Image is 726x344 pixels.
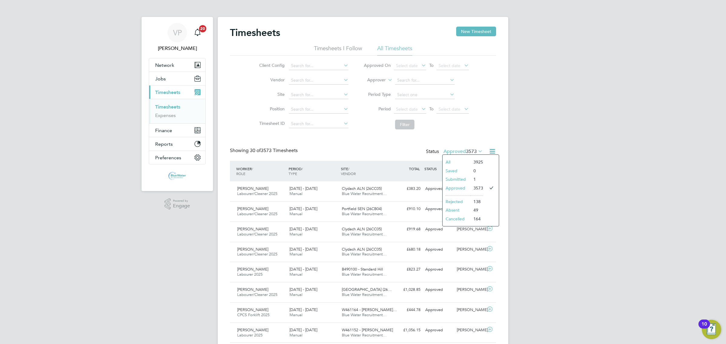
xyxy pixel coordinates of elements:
label: Client Config [257,63,285,68]
div: [PERSON_NAME] [454,325,486,335]
div: Approved [423,305,454,315]
div: SITE [339,163,392,179]
li: Submitted [443,175,470,183]
span: Blue Water Recruitment… [342,312,387,317]
label: Timesheet ID [257,121,285,126]
span: Engage [173,203,190,209]
div: Approved [423,325,454,335]
a: 20 [191,23,204,42]
span: [DATE] - [DATE] [289,226,317,232]
span: VENDOR [341,171,356,176]
span: Timesheets [155,89,180,95]
button: Reports [149,137,205,151]
span: [DATE] - [DATE] [289,327,317,333]
span: W461152 - [PERSON_NAME] [342,327,393,333]
div: Showing [230,148,299,154]
button: Network [149,58,205,72]
li: All [443,158,470,166]
span: Blue Water Recruitment… [342,333,387,338]
span: [PERSON_NAME] [237,287,268,292]
div: [PERSON_NAME] [454,224,486,234]
span: B490100 - Standard Hill [342,267,383,272]
button: Finance [149,124,205,137]
button: Filter [395,120,414,129]
li: 3925 [470,158,483,166]
div: [PERSON_NAME] [454,245,486,255]
li: Approved [443,184,470,192]
span: Manual [289,232,302,237]
span: Manual [289,272,302,277]
a: Timesheets [155,104,180,110]
span: W461164 - [PERSON_NAME]… [342,307,397,312]
div: Approved [423,285,454,295]
div: PERIOD [287,163,339,179]
div: [PERSON_NAME] [454,285,486,295]
span: Manual [289,292,302,297]
span: Manual [289,333,302,338]
div: STATUS [423,163,454,174]
span: [DATE] - [DATE] [289,186,317,191]
span: [DATE] - [DATE] [289,307,317,312]
span: VP [173,29,182,37]
input: Search for... [289,76,348,85]
span: Clydach ALN (26CC05) [342,247,382,252]
input: Search for... [289,62,348,70]
span: ROLE [236,171,245,176]
div: 10 [701,324,707,332]
div: [PERSON_NAME] [454,305,486,315]
span: TYPE [289,171,297,176]
span: TOTAL [409,166,420,171]
span: Jobs [155,76,166,82]
span: / [348,166,349,171]
label: Approved On [364,63,391,68]
li: 0 [470,167,483,175]
span: Manual [289,312,302,317]
span: [PERSON_NAME] [237,186,268,191]
span: Labourer/Cleaner 2025 [237,252,277,257]
span: [PERSON_NAME] [237,206,268,211]
div: Approved [423,204,454,214]
div: £1,056.15 [391,325,423,335]
span: CPCS Forklift 2025 [237,312,270,317]
input: Search for... [289,105,348,114]
span: 30 of [250,148,261,154]
div: Status [426,148,484,156]
span: Select date [396,106,418,112]
span: [DATE] - [DATE] [289,267,317,272]
span: [PERSON_NAME] [237,307,268,312]
div: Approved [423,264,454,274]
span: Labourer/Cleaner 2025 [237,232,277,237]
span: Network [155,62,174,68]
span: Portfield SEN (26CB04) [342,206,382,211]
span: [PERSON_NAME] [237,226,268,232]
button: New Timesheet [456,27,496,36]
span: Finance [155,128,172,133]
a: Powered byEngage [165,198,190,210]
div: Approved [423,224,454,234]
span: Labourer 2025 [237,333,263,338]
span: Blue Water Recruitment… [342,252,387,257]
span: Blue Water Recruitment… [342,292,387,297]
button: Jobs [149,72,205,85]
span: Manual [289,211,302,216]
label: Site [257,92,285,97]
button: Timesheets [149,86,205,99]
span: [PERSON_NAME] [237,327,268,333]
input: Search for... [395,76,455,85]
span: [PERSON_NAME] [237,267,268,272]
li: 164 [470,215,483,223]
div: [PERSON_NAME] [454,264,486,274]
div: £444.78 [391,305,423,315]
span: / [302,166,303,171]
span: Select date [439,63,460,68]
label: Period [364,106,391,112]
span: Preferences [155,155,181,161]
h2: Timesheets [230,27,280,39]
li: Rejected [443,197,470,206]
div: £919.68 [391,224,423,234]
button: Preferences [149,151,205,164]
span: Blue Water Recruitment… [342,272,387,277]
li: 138 [470,197,483,206]
span: 3573 [466,148,477,154]
span: Clydach ALN (26CC05) [342,226,382,232]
